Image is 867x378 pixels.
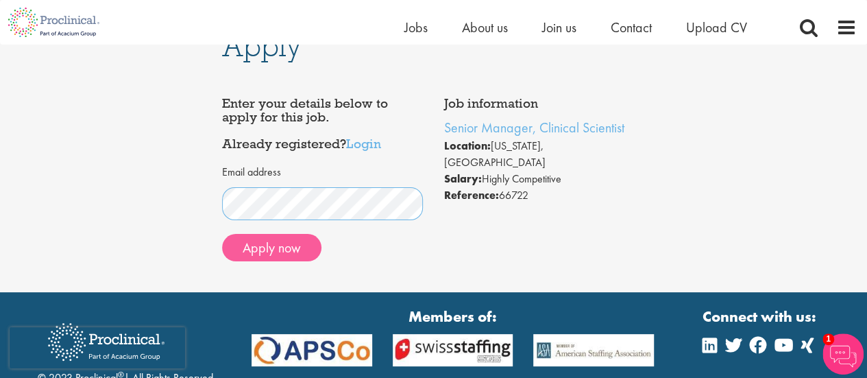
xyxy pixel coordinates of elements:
img: APSCo [241,334,382,366]
img: APSCo [382,334,524,366]
img: Proclinical Recruitment [38,314,175,370]
li: 66722 [444,187,646,204]
a: Senior Manager, Clinical Scientist [444,119,624,137]
a: Upload CV [686,19,747,36]
span: 1 [822,333,834,345]
a: Login [346,135,381,152]
a: Jobs [404,19,428,36]
h4: Job information [444,97,646,110]
strong: Location: [444,139,491,153]
a: Contact [611,19,652,36]
a: About us [462,19,508,36]
h4: Enter your details below to apply for this job. Already registered? [222,97,424,151]
button: Apply now [222,234,321,261]
strong: Reference: [444,188,499,202]
strong: Connect with us: [703,306,819,327]
strong: Members of: [252,306,655,327]
strong: Salary: [444,172,482,186]
iframe: reCAPTCHA [10,327,185,368]
a: Join us [542,19,576,36]
img: APSCo [523,334,664,366]
span: Apply [222,27,302,64]
img: Chatbot [822,333,864,375]
li: [US_STATE], [GEOGRAPHIC_DATA] [444,138,646,171]
li: Highly Competitive [444,171,646,187]
label: Email address [222,165,281,180]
